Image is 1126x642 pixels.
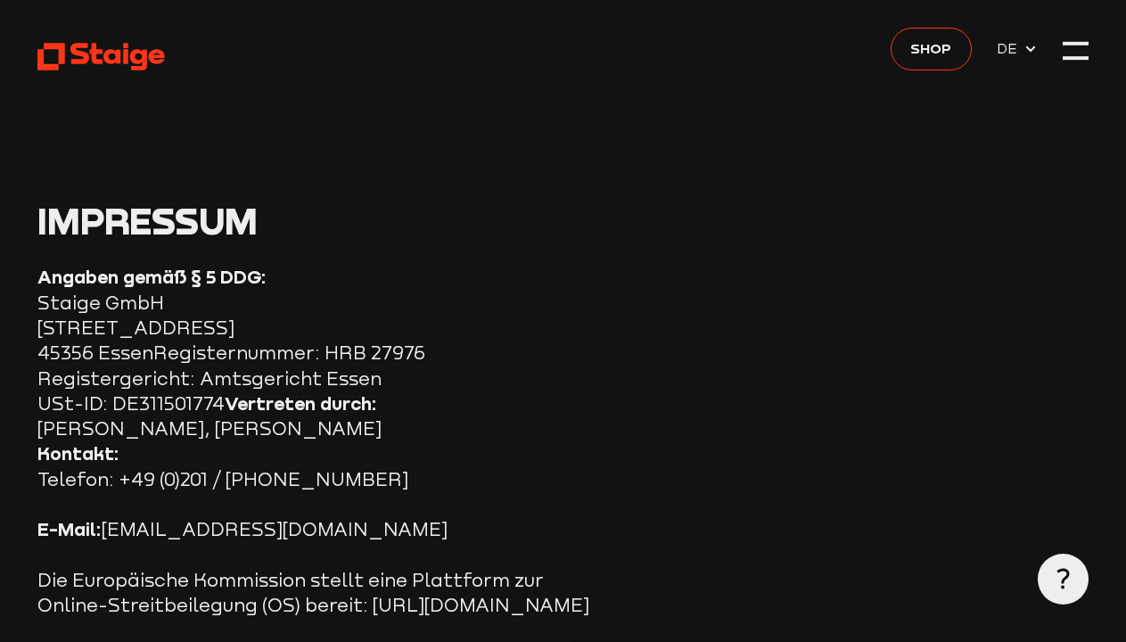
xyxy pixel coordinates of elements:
[37,199,258,243] span: Impressum
[225,392,377,415] strong: Vertreten durch:
[891,28,971,70] a: Shop
[37,266,267,288] strong: Angaben gemäß § 5 DDG:
[37,517,617,542] p: [EMAIL_ADDRESS][DOMAIN_NAME]
[910,37,951,60] span: Shop
[37,518,102,540] strong: E-Mail:
[997,37,1023,60] span: DE
[37,442,119,465] strong: Kontakt:
[37,568,617,619] p: Die Europäische Kommission stellt eine Plattform zur Online-Streitbeilegung (OS) bereit: [URL][DO...
[37,441,617,492] p: Telefon: +49 (0)201 / [PHONE_NUMBER]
